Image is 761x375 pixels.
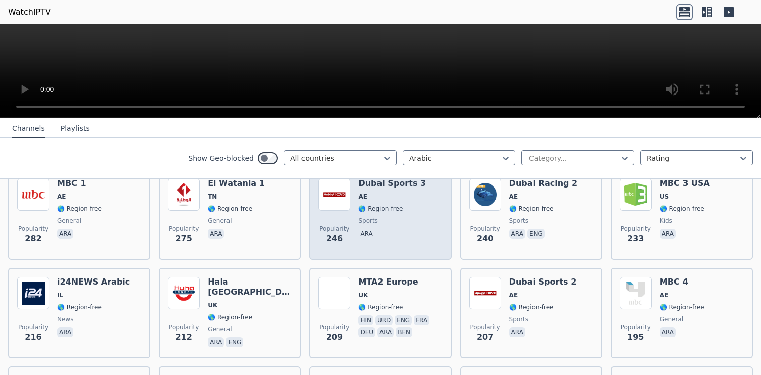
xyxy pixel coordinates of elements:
h6: MTA2 Europe [358,277,442,287]
span: IL [57,291,63,299]
img: Dubai Sports 3 [318,178,350,211]
span: 246 [326,233,343,245]
img: El Watania 1 [168,178,200,211]
span: UK [208,301,217,309]
span: general [57,217,81,225]
p: eng [395,315,412,325]
span: sports [358,217,377,225]
h6: Dubai Sports 2 [509,277,577,287]
span: AE [509,291,518,299]
h6: El Watania 1 [208,178,265,189]
h6: Hala [GEOGRAPHIC_DATA] [208,277,292,297]
span: 207 [477,331,493,343]
p: fra [414,315,429,325]
span: 🌎 Region-free [509,205,554,213]
span: Popularity [169,323,199,331]
p: hin [358,315,373,325]
h6: i24NEWS Arabic [57,277,130,287]
p: ara [377,327,394,337]
span: Popularity [621,323,651,331]
span: Popularity [169,225,199,233]
span: AE [358,193,367,201]
h6: MBC 1 [57,178,102,189]
button: Playlists [61,119,90,138]
span: 216 [25,331,41,343]
h6: MBC 4 [660,277,704,287]
p: ara [660,327,676,337]
p: ara [57,327,73,337]
span: TN [208,193,217,201]
span: 233 [627,233,644,245]
span: kids [660,217,672,225]
img: MBC 4 [620,277,652,309]
p: ara [509,327,525,337]
img: i24NEWS Arabic [17,277,49,309]
span: AE [57,193,66,201]
span: 195 [627,331,644,343]
span: 🌎 Region-free [57,205,102,213]
span: 🌎 Region-free [660,303,704,311]
p: eng [226,337,243,347]
span: AE [509,193,518,201]
span: 🌎 Region-free [660,205,704,213]
img: Dubai Racing 2 [469,178,501,211]
p: ara [208,229,224,239]
img: Hala London [168,277,200,309]
span: 212 [175,331,192,343]
p: ara [660,229,676,239]
h6: MBC 3 USA [660,178,710,189]
span: 282 [25,233,41,245]
span: Popularity [621,225,651,233]
span: sports [509,315,528,323]
span: 🌎 Region-free [509,303,554,311]
span: sports [509,217,528,225]
span: 🌎 Region-free [208,205,252,213]
span: Popularity [18,225,48,233]
span: 209 [326,331,343,343]
img: Dubai Sports 2 [469,277,501,309]
span: 🌎 Region-free [358,205,403,213]
span: Popularity [319,323,349,331]
p: eng [527,229,545,239]
p: deu [358,327,375,337]
span: general [660,315,683,323]
p: ben [396,327,412,337]
label: Show Geo-blocked [188,153,254,163]
h6: Dubai Racing 2 [509,178,578,189]
span: 275 [175,233,192,245]
span: 240 [477,233,493,245]
span: UK [358,291,368,299]
p: ara [57,229,73,239]
span: news [57,315,73,323]
img: MBC 3 USA [620,178,652,211]
h6: Dubai Sports 3 [358,178,426,189]
button: Channels [12,119,45,138]
a: WatchIPTV [8,6,51,18]
span: 🌎 Region-free [208,313,252,321]
span: Popularity [319,225,349,233]
span: US [660,193,669,201]
span: Popularity [470,225,500,233]
span: Popularity [470,323,500,331]
p: urd [375,315,393,325]
p: ara [208,337,224,347]
span: general [208,325,232,333]
span: general [208,217,232,225]
span: AE [660,291,668,299]
img: MBC 1 [17,178,49,211]
span: Popularity [18,323,48,331]
img: MTA2 Europe [318,277,350,309]
span: 🌎 Region-free [57,303,102,311]
p: ara [509,229,525,239]
span: 🌎 Region-free [358,303,403,311]
p: ara [358,229,374,239]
